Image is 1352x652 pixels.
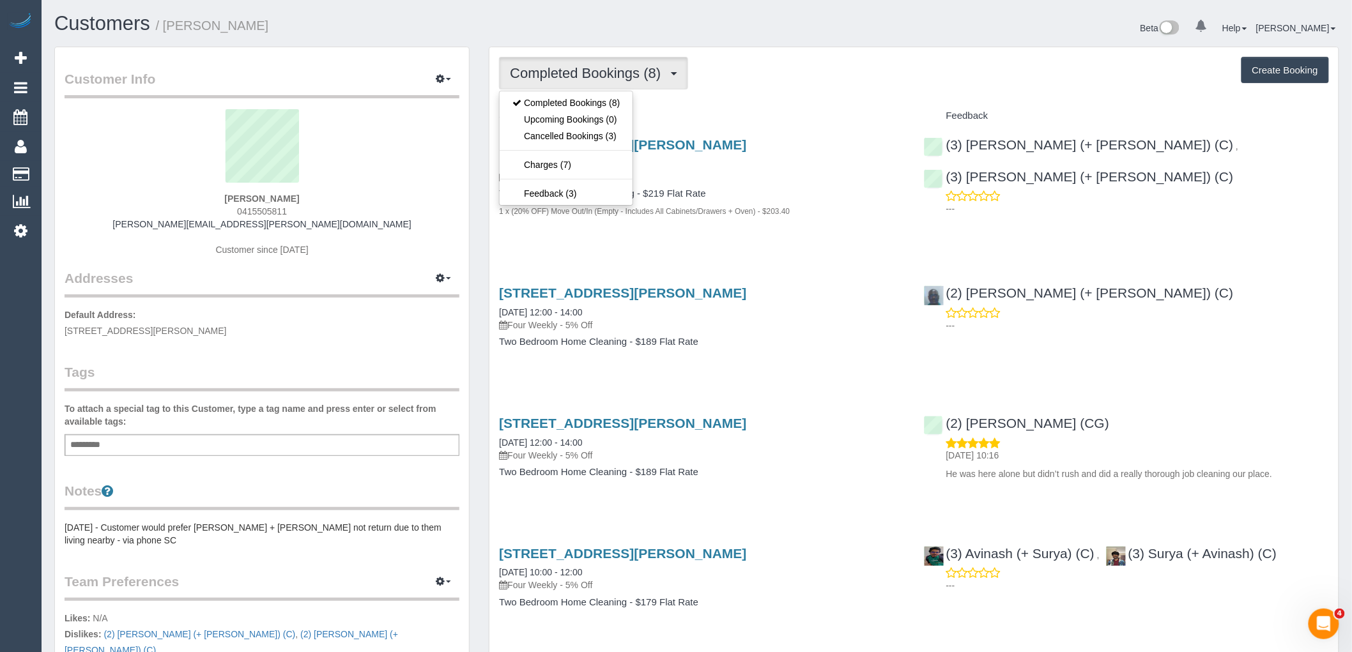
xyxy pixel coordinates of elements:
[156,19,269,33] small: / [PERSON_NAME]
[65,70,459,98] legend: Customer Info
[924,137,1234,152] a: (3) [PERSON_NAME] (+ [PERSON_NAME]) (C)
[65,308,136,321] label: Default Address:
[65,521,459,547] pre: [DATE] - Customer would prefer [PERSON_NAME] + [PERSON_NAME] not return due to them living nearby...
[946,319,1329,332] p: ---
[8,13,33,31] img: Automaid Logo
[499,307,582,317] a: [DATE] 12:00 - 14:00
[499,337,904,347] h4: Two Bedroom Home Cleaning - $189 Flat Rate
[65,572,459,601] legend: Team Preferences
[1309,609,1339,639] iframe: Intercom live chat
[946,467,1329,480] p: He was here alone but didn’t rush and did a really thorough job cleaning our place.
[1256,23,1336,33] a: [PERSON_NAME]
[499,57,688,89] button: Completed Bookings (8)
[499,467,904,478] h4: Two Bedroom Home Cleaning - $189 Flat Rate
[946,202,1329,215] p: ---
[924,416,1110,430] a: (2) [PERSON_NAME] (CG)
[946,449,1329,462] p: [DATE] 10:16
[924,546,1095,561] a: (3) Avinash (+ Surya) (C)
[500,185,633,202] a: Feedback (3)
[1335,609,1345,619] span: 4
[224,193,299,204] strong: [PERSON_NAME]
[499,579,904,591] p: Four Weekly - 5% Off
[112,219,411,229] a: [PERSON_NAME][EMAIL_ADDRESS][PERSON_NAME][DOMAIN_NAME]
[499,171,904,183] p: One Time Cleaning
[925,547,944,566] img: (3) Avinash (+ Surya) (C)
[500,128,633,144] a: Cancelled Bookings (3)
[93,613,107,623] span: N/A
[65,628,102,641] label: Dislikes:
[499,285,746,300] a: [STREET_ADDRESS][PERSON_NAME]
[500,95,633,111] a: Completed Bookings (8)
[1236,141,1238,151] span: ,
[499,546,746,561] a: [STREET_ADDRESS][PERSON_NAME]
[1097,550,1100,560] span: ,
[499,110,904,121] h4: Service
[216,245,309,255] span: Customer since [DATE]
[499,437,582,448] a: [DATE] 12:00 - 14:00
[499,597,904,608] h4: Two Bedroom Home Cleaning - $179 Flat Rate
[1241,57,1329,84] button: Create Booking
[499,319,904,331] p: Four Weekly - 5% Off
[54,12,150,34] a: Customers
[500,111,633,128] a: Upcoming Bookings (0)
[499,449,904,462] p: Four Weekly - 5% Off
[946,579,1329,592] p: ---
[1222,23,1247,33] a: Help
[65,402,459,428] label: To attach a special tag to this Customer, type a tag name and press enter or select from availabl...
[499,416,746,430] a: [STREET_ADDRESS][PERSON_NAME]
[104,629,295,639] a: (2) [PERSON_NAME] (+ [PERSON_NAME]) (C)
[499,188,904,199] h4: Three Bedroom Home Cleaning - $219 Flat Rate
[1141,23,1180,33] a: Beta
[510,65,667,81] span: Completed Bookings (8)
[925,286,944,305] img: (2) Paul (+ Barbara) (C)
[237,206,287,216] span: 0415505811
[65,326,227,336] span: [STREET_ADDRESS][PERSON_NAME]
[104,629,298,639] span: ,
[499,207,790,216] small: 1 x (20% OFF) Move Out/In (Empty - Includes All Cabinets/Drawers + Oven) - $203.40
[924,285,1234,300] a: (2) [PERSON_NAME] (+ [PERSON_NAME]) (C)
[1106,546,1277,561] a: (3) Surya (+ Avinash) (C)
[65,363,459,391] legend: Tags
[1107,547,1126,566] img: (3) Surya (+ Avinash) (C)
[65,612,90,625] label: Likes:
[500,156,633,173] a: Charges (7)
[924,169,1234,184] a: (3) [PERSON_NAME] (+ [PERSON_NAME]) (C)
[1158,20,1179,37] img: New interface
[499,567,582,577] a: [DATE] 10:00 - 12:00
[65,481,459,510] legend: Notes
[924,110,1329,121] h4: Feedback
